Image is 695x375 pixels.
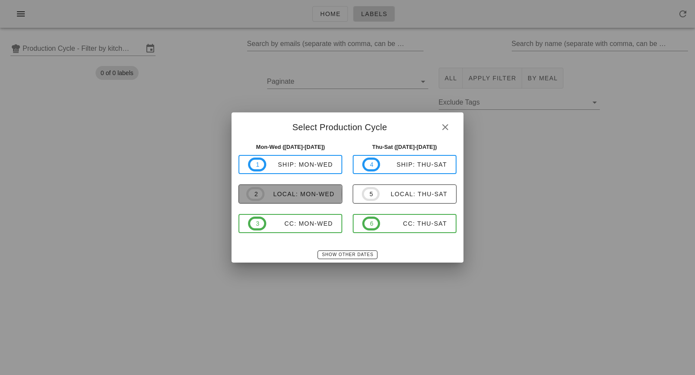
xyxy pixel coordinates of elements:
span: 4 [370,160,373,169]
span: 2 [254,189,257,199]
div: Select Production Cycle [232,112,463,139]
div: ship: Mon-Wed [266,161,333,168]
span: 3 [255,219,259,228]
div: local: Mon-Wed [265,191,334,197]
strong: Thu-Sat ([DATE]-[DATE]) [372,144,437,150]
span: 5 [369,189,373,199]
div: CC: Mon-Wed [266,220,333,227]
div: CC: Thu-Sat [380,220,447,227]
span: Show Other Dates [321,252,373,257]
div: local: Thu-Sat [380,191,447,197]
div: ship: Thu-Sat [380,161,447,168]
button: 2local: Mon-Wed [238,184,342,204]
button: 4ship: Thu-Sat [353,155,457,174]
button: Show Other Dates [318,250,377,259]
button: 1ship: Mon-Wed [238,155,342,174]
strong: Mon-Wed ([DATE]-[DATE]) [256,144,325,150]
span: 6 [370,219,373,228]
button: 5local: Thu-Sat [353,184,457,204]
button: 6CC: Thu-Sat [353,214,457,233]
span: 1 [255,160,259,169]
button: 3CC: Mon-Wed [238,214,342,233]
